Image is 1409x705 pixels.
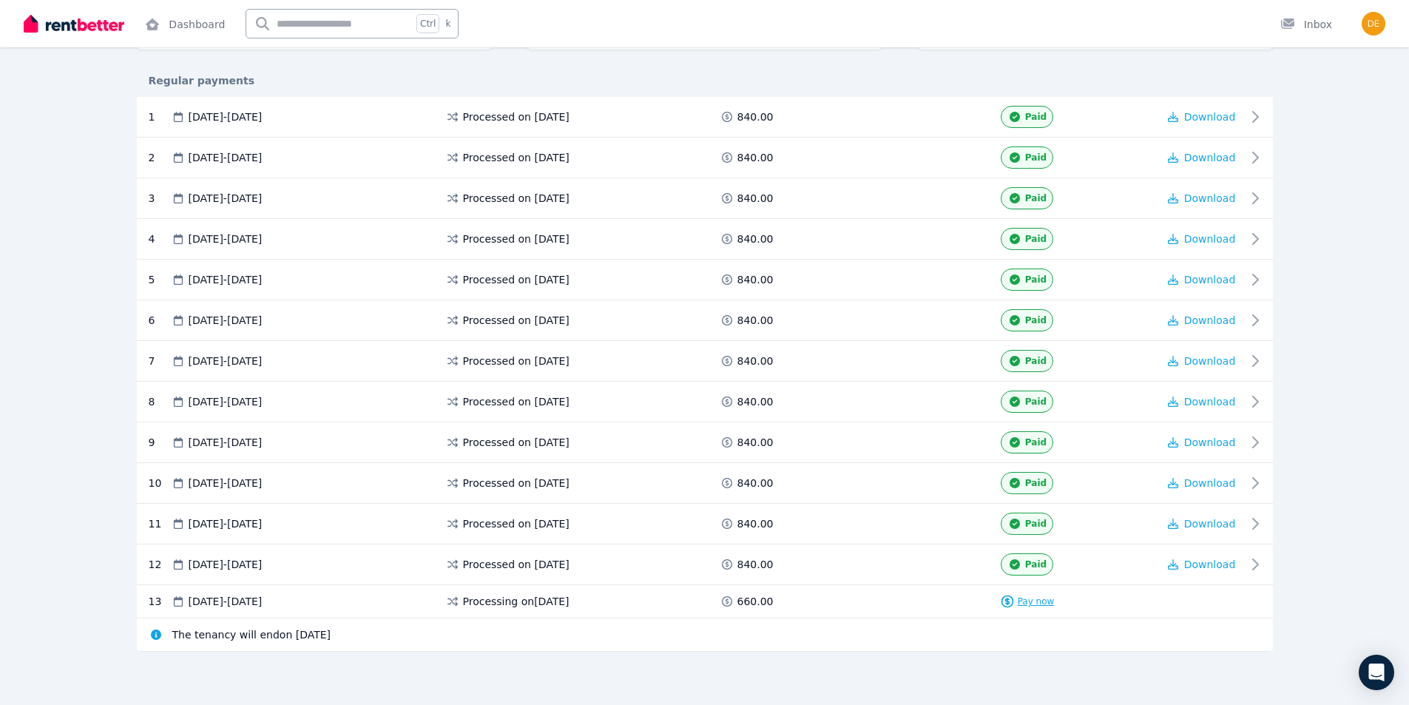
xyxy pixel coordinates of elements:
button: Download [1168,313,1236,328]
span: 840.00 [737,516,774,531]
span: Processed on [DATE] [463,354,570,368]
span: Processed on [DATE] [463,557,570,572]
span: Download [1184,477,1236,489]
div: Regular payments [137,73,1273,88]
span: Download [1184,314,1236,326]
span: k [445,18,450,30]
span: Paid [1025,396,1047,408]
span: Paid [1025,314,1047,326]
div: 2 [149,146,171,169]
div: 6 [149,309,171,331]
span: Download [1184,111,1236,123]
img: Debra Johnstone [1362,12,1385,36]
button: Download [1168,191,1236,206]
img: RentBetter [24,13,124,35]
span: 840.00 [737,109,774,124]
span: Processed on [DATE] [463,150,570,165]
button: Download [1168,272,1236,287]
span: [DATE] - [DATE] [189,476,263,490]
button: Download [1168,109,1236,124]
span: The tenancy will end on [DATE] [172,627,331,642]
span: 660.00 [737,594,774,609]
span: Ctrl [416,14,439,33]
span: [DATE] - [DATE] [189,313,263,328]
span: 840.00 [737,232,774,246]
button: Download [1168,354,1236,368]
button: Download [1168,150,1236,165]
div: 10 [149,472,171,494]
span: [DATE] - [DATE] [189,516,263,531]
span: [DATE] - [DATE] [189,594,263,609]
div: 5 [149,269,171,291]
button: Download [1168,476,1236,490]
span: 840.00 [737,557,774,572]
span: Processed on [DATE] [463,394,570,409]
span: 840.00 [737,354,774,368]
span: 840.00 [737,435,774,450]
div: Inbox [1280,17,1332,32]
span: Download [1184,274,1236,286]
span: Processed on [DATE] [463,109,570,124]
span: Paid [1025,436,1047,448]
div: 11 [149,513,171,535]
span: [DATE] - [DATE] [189,191,263,206]
span: Download [1184,192,1236,204]
span: Paid [1025,274,1047,286]
span: Processed on [DATE] [463,191,570,206]
div: 7 [149,350,171,372]
button: Download [1168,516,1236,531]
span: Processed on [DATE] [463,476,570,490]
span: Download [1184,233,1236,245]
span: Paid [1025,559,1047,570]
span: [DATE] - [DATE] [189,557,263,572]
span: [DATE] - [DATE] [189,232,263,246]
span: 840.00 [737,191,774,206]
span: Processed on [DATE] [463,232,570,246]
span: Download [1184,152,1236,163]
span: Processed on [DATE] [463,272,570,287]
div: Open Intercom Messenger [1359,655,1394,690]
div: 13 [149,594,171,609]
span: 840.00 [737,150,774,165]
span: 840.00 [737,313,774,328]
span: [DATE] - [DATE] [189,435,263,450]
span: 840.00 [737,394,774,409]
span: [DATE] - [DATE] [189,109,263,124]
span: [DATE] - [DATE] [189,354,263,368]
span: Processing on [DATE] [463,594,570,609]
span: Paid [1025,355,1047,367]
span: Processed on [DATE] [463,435,570,450]
div: 8 [149,391,171,413]
span: Download [1184,559,1236,570]
span: [DATE] - [DATE] [189,272,263,287]
span: Paid [1025,233,1047,245]
span: Download [1184,355,1236,367]
div: 4 [149,228,171,250]
button: Download [1168,557,1236,572]
span: 840.00 [737,476,774,490]
span: Pay now [1018,596,1055,607]
div: 12 [149,553,171,576]
span: Download [1184,396,1236,408]
span: 840.00 [737,272,774,287]
span: Paid [1025,152,1047,163]
button: Download [1168,394,1236,409]
div: 1 [149,106,171,128]
span: Download [1184,436,1236,448]
span: Paid [1025,192,1047,204]
div: 3 [149,187,171,209]
span: [DATE] - [DATE] [189,150,263,165]
button: Download [1168,435,1236,450]
div: 9 [149,431,171,453]
span: Processed on [DATE] [463,313,570,328]
span: Processed on [DATE] [463,516,570,531]
span: [DATE] - [DATE] [189,394,263,409]
span: Download [1184,518,1236,530]
span: Paid [1025,518,1047,530]
button: Download [1168,232,1236,246]
span: Paid [1025,477,1047,489]
span: Paid [1025,111,1047,123]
